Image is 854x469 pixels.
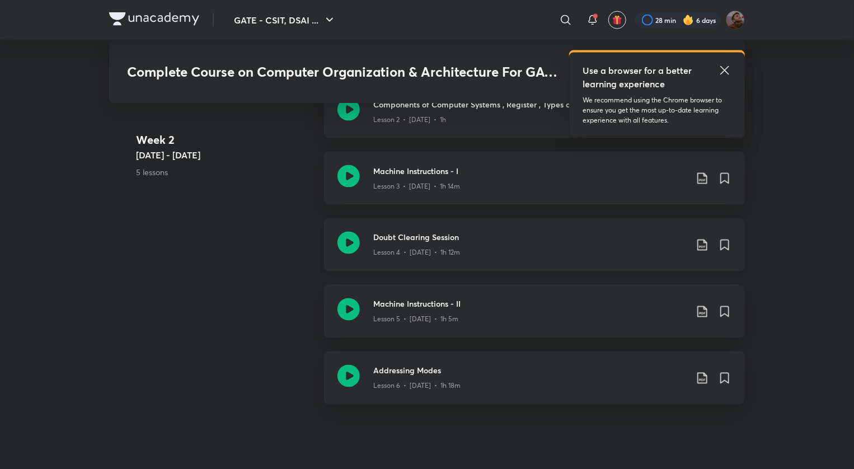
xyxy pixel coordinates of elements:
h3: Machine Instructions - I [373,165,687,177]
h5: [DATE] - [DATE] [136,148,315,162]
p: Lesson 2 • [DATE] • 1h [373,115,446,125]
p: Lesson 5 • [DATE] • 1h 5m [373,315,458,325]
a: Company Logo [109,12,199,29]
img: streak [683,15,694,26]
img: avatar [612,15,622,25]
h4: Week 2 [136,132,315,148]
a: Doubt Clearing SessionLesson 4 • [DATE] • 1h 12m [324,218,745,285]
h3: Complete Course on Computer Organization & Architecture For GATE 2025/26/27 [127,64,565,80]
p: 5 lessons [136,166,315,178]
h5: Use a browser for a better learning experience [583,64,694,91]
button: avatar [608,11,626,29]
p: Lesson 3 • [DATE] • 1h 14m [373,181,460,191]
p: We recommend using the Chrome browser to ensure you get the most up-to-date learning experience w... [583,95,731,125]
a: Machine Instructions - IILesson 5 • [DATE] • 1h 5m [324,285,745,351]
h3: Machine Instructions - II [373,298,687,310]
button: GATE - CSIT, DSAI ... [227,9,343,31]
a: Machine Instructions - ILesson 3 • [DATE] • 1h 14m [324,152,745,218]
h3: Components of Computer Systems , Register , Types of Architecture [373,99,687,110]
h3: Doubt Clearing Session [373,232,687,243]
a: Components of Computer Systems , Register , Types of ArchitectureLesson 2 • [DATE] • 1h [324,85,745,152]
p: Lesson 6 • [DATE] • 1h 18m [373,381,461,391]
h3: Addressing Modes [373,365,687,377]
p: Lesson 4 • [DATE] • 1h 12m [373,248,460,258]
a: Addressing ModesLesson 6 • [DATE] • 1h 18m [324,351,745,418]
img: Suryansh Singh [726,11,745,30]
img: Company Logo [109,12,199,26]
